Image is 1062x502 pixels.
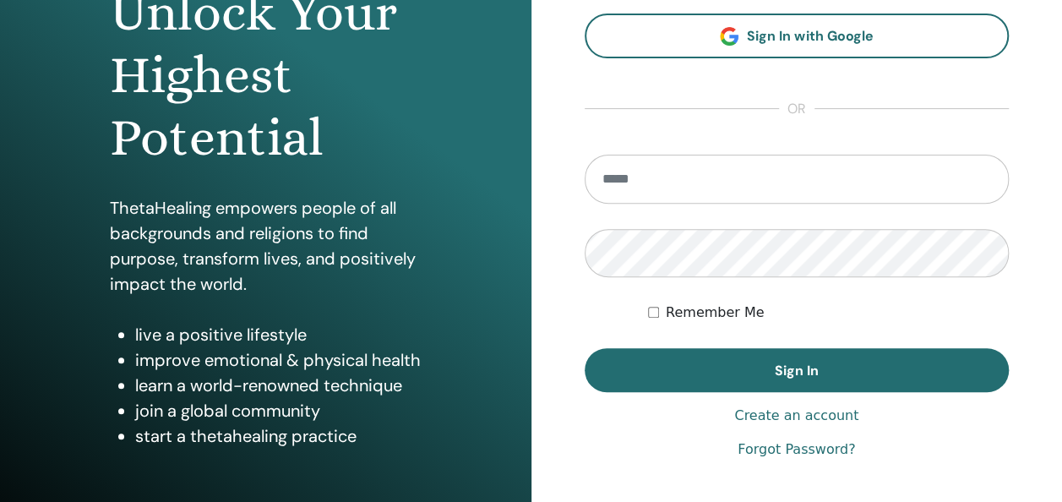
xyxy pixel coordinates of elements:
li: join a global community [135,398,422,423]
div: Keep me authenticated indefinitely or until I manually logout [648,303,1009,323]
li: improve emotional & physical health [135,347,422,373]
li: start a thetahealing practice [135,423,422,449]
a: Sign In with Google [585,14,1010,58]
p: ThetaHealing empowers people of all backgrounds and religions to find purpose, transform lives, a... [110,195,422,297]
li: learn a world-renowned technique [135,373,422,398]
span: Sign In with Google [747,27,873,45]
a: Create an account [734,406,858,426]
label: Remember Me [666,303,765,323]
li: live a positive lifestyle [135,322,422,347]
span: Sign In [775,362,819,379]
button: Sign In [585,348,1010,392]
a: Forgot Password? [738,439,855,460]
span: or [779,99,814,119]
